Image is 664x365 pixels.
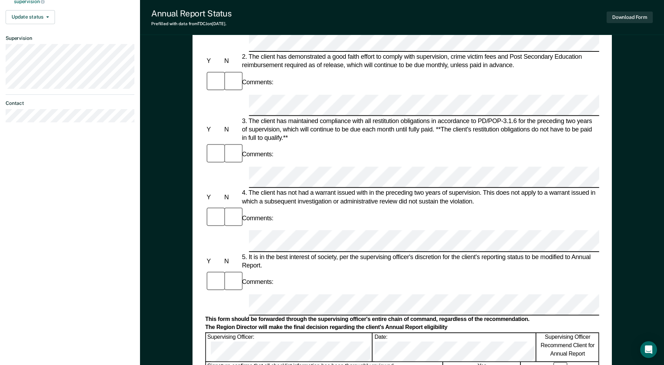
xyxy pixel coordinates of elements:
div: N [223,125,240,134]
dt: Contact [6,100,134,106]
div: Y [205,57,223,65]
div: 3. The client has maintained compliance with all restitution obligations in accordance to PD/POP-... [240,116,599,142]
div: 4. The client has not had a warrant issued with in the preceding two years of supervision. This d... [240,189,599,206]
div: N [223,57,240,65]
div: Comments: [240,150,275,158]
div: Prefilled with data from TDCJ on [DATE] . [151,21,231,26]
div: N [223,193,240,201]
button: Download Form [607,12,653,23]
div: This form should be forwarded through the supervising officer's entire chain of command, regardle... [205,316,599,323]
div: Open Intercom Messenger [640,341,657,358]
div: Y [205,193,223,201]
div: Supervising Officer Recommend Client for Annual Report [537,333,599,361]
div: Date: [373,333,536,361]
div: Y [205,125,223,134]
div: Comments: [240,278,275,286]
div: The Region Director will make the final decision regarding the client's Annual Report eligibility [205,324,599,331]
div: Comments: [240,214,275,222]
div: 2. The client has demonstrated a good faith effort to comply with supervision, crime victim fees ... [240,53,599,70]
button: Update status [6,10,55,24]
div: Y [205,257,223,265]
div: N [223,257,240,265]
div: 5. It is in the best interest of society, per the supervising officer's discretion for the client... [240,252,599,269]
dt: Supervision [6,35,134,41]
div: Comments: [240,78,275,86]
div: Annual Report Status [151,8,231,19]
div: Supervising Officer: [206,333,372,361]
